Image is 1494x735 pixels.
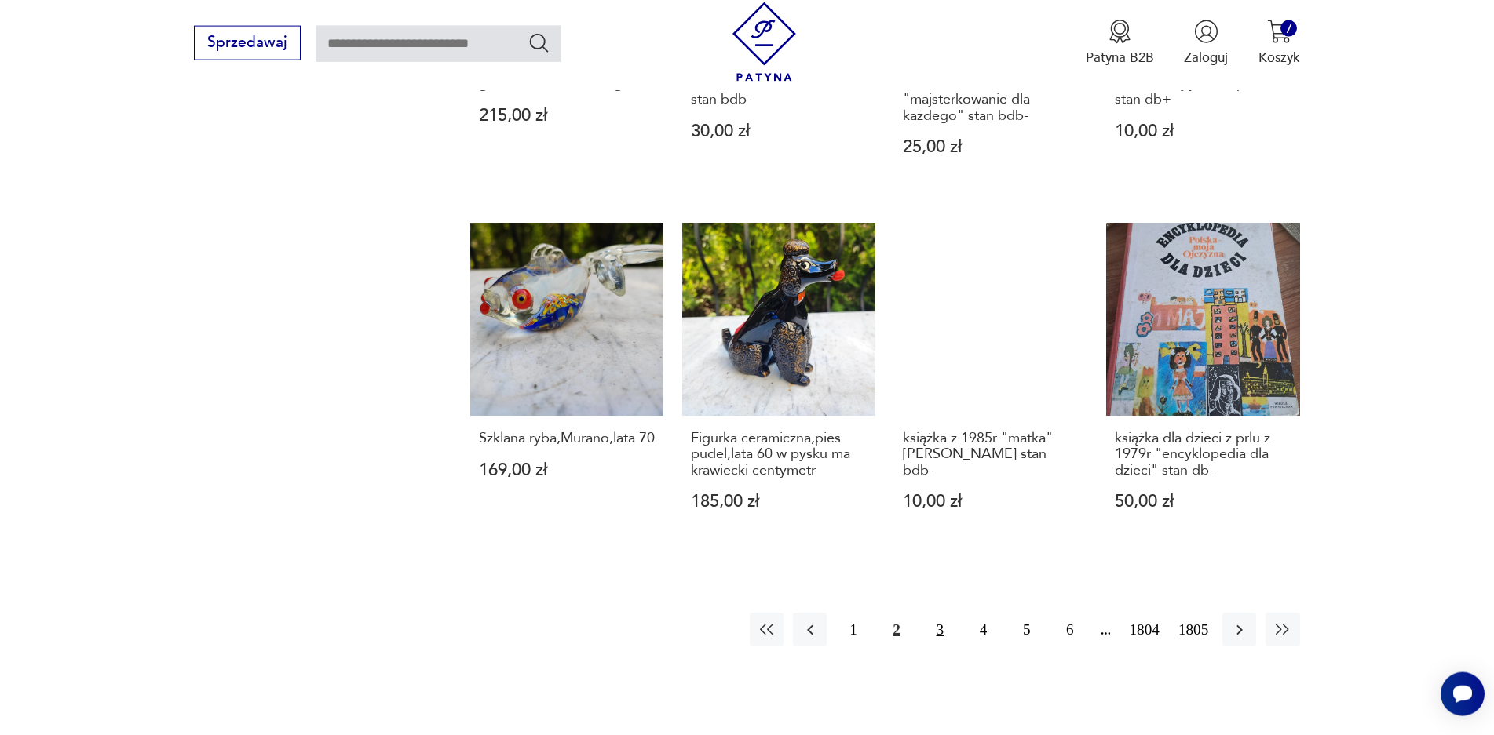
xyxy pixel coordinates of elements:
[1194,20,1218,44] img: Ikonka użytkownika
[1280,20,1297,37] div: 7
[903,493,1079,510] p: 10,00 zł
[1115,60,1291,108] h3: książka z 1966r z dedykacją "deszcz zając i chłopiec" stan db+
[1125,613,1164,646] button: 1804
[725,2,804,82] img: Patyna - sklep z meblami i dekoracjami vintage
[691,123,868,140] p: 30,00 zł
[1184,20,1228,67] button: Zaloguj
[1115,493,1291,510] p: 50,00 zł
[479,60,656,93] h3: Ceramiczna żaba,żabka gwizdek,ludowa,vintage
[691,431,868,478] h3: Figurka ceramiczna,pies pudel,lata 60 w pysku ma krawiecki centymetr
[1258,49,1300,67] p: Koszyk
[923,613,957,646] button: 3
[880,613,914,646] button: 2
[903,60,1079,125] h3: książka z 1979r [PERSON_NAME] "majsterkowanie dla każdego" stan bdb-
[691,493,868,510] p: 185,00 zł
[1086,49,1154,67] p: Patyna B2B
[836,613,870,646] button: 1
[194,38,300,50] a: Sprzedawaj
[903,431,1079,478] h3: książka z 1985r "matka" [PERSON_NAME] stan bdb-
[682,223,875,548] a: Figurka ceramiczna,pies pudel,lata 60 w pysku ma krawiecki centymetrFigurka ceramiczna,pies pudel...
[966,613,1000,646] button: 4
[479,431,656,446] h3: Szklana ryba,Murano,lata 70
[1086,20,1154,67] button: Patyna B2B
[691,60,868,108] h3: książka z 1970r "pamętnik matki" [PERSON_NAME] stan bdb-
[194,26,300,60] button: Sprzedawaj
[903,139,1079,155] p: 25,00 zł
[1010,613,1043,646] button: 5
[479,107,656,124] p: 215,00 zł
[1106,223,1299,548] a: książka dla dzieci z prlu z 1979r "encyklopedia dla dzieci" stan db-książka dla dzieci z prlu z 1...
[479,462,656,478] p: 169,00 zł
[1184,49,1228,67] p: Zaloguj
[1115,431,1291,478] h3: książka dla dzieci z prlu z 1979r "encyklopedia dla dzieci" stan db-
[1267,20,1291,44] img: Ikona koszyka
[1174,613,1213,646] button: 1805
[470,223,663,548] a: Szklana ryba,Murano,lata 70Szklana ryba,Murano,lata 70169,00 zł
[894,223,1087,548] a: książka z 1985r "matka" Maksyma Gorki stan bdb-książka z 1985r "matka" [PERSON_NAME] stan bdb-10,...
[1441,672,1485,716] iframe: Smartsupp widget button
[1086,20,1154,67] a: Ikona medaluPatyna B2B
[1053,613,1087,646] button: 6
[1258,20,1300,67] button: 7Koszyk
[1108,20,1132,44] img: Ikona medalu
[528,31,550,54] button: Szukaj
[1115,123,1291,140] p: 10,00 zł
